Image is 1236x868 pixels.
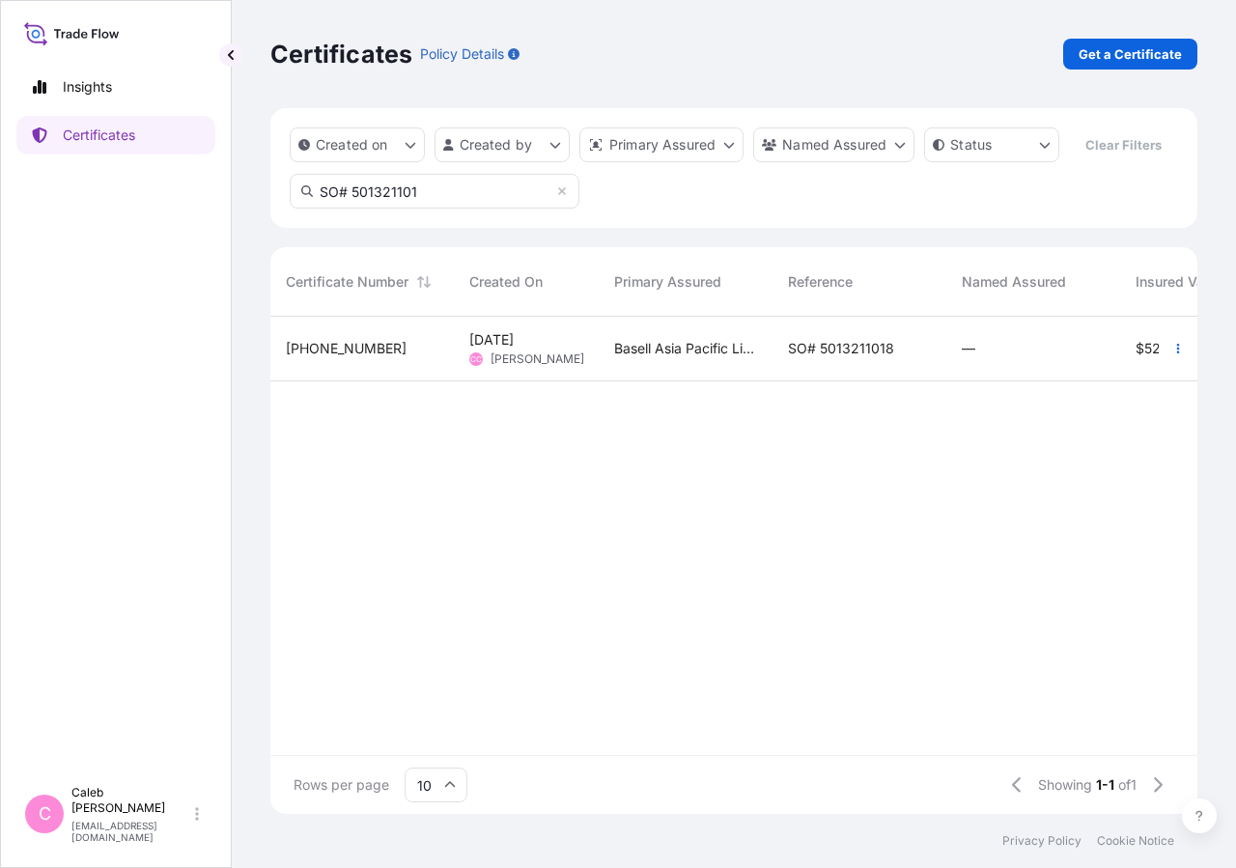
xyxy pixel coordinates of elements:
[460,135,533,154] p: Created by
[579,127,744,162] button: distributor Filter options
[470,350,482,369] span: CC
[294,775,389,795] span: Rows per page
[609,135,716,154] p: Primary Assured
[1136,342,1144,355] span: $
[1063,39,1197,70] a: Get a Certificate
[412,270,435,294] button: Sort
[469,330,514,350] span: [DATE]
[16,68,215,106] a: Insights
[435,127,570,162] button: createdBy Filter options
[316,135,388,154] p: Created on
[924,127,1059,162] button: certificateStatus Filter options
[1002,833,1081,849] a: Privacy Policy
[950,135,992,154] p: Status
[788,339,894,358] span: SO# 5013211018
[962,272,1066,292] span: Named Assured
[71,820,191,843] p: [EMAIL_ADDRESS][DOMAIN_NAME]
[270,39,412,70] p: Certificates
[491,351,584,367] span: [PERSON_NAME]
[1097,833,1174,849] a: Cookie Notice
[286,272,408,292] span: Certificate Number
[1096,775,1114,795] span: 1-1
[290,174,579,209] input: Search Certificate or Reference...
[614,339,757,358] span: Basell Asia Pacific Limited
[1079,44,1182,64] p: Get a Certificate
[1069,129,1177,160] button: Clear Filters
[290,127,425,162] button: createdOn Filter options
[614,272,721,292] span: Primary Assured
[1136,272,1223,292] span: Insured Value
[63,126,135,145] p: Certificates
[71,785,191,816] p: Caleb [PERSON_NAME]
[286,339,407,358] span: [PHONE_NUMBER]
[1038,775,1092,795] span: Showing
[39,804,51,824] span: C
[1118,775,1137,795] span: of 1
[782,135,886,154] p: Named Assured
[469,272,543,292] span: Created On
[1144,342,1161,355] span: 52
[420,44,504,64] p: Policy Details
[788,272,853,292] span: Reference
[962,339,975,358] span: —
[753,127,914,162] button: cargoOwner Filter options
[1085,135,1162,154] p: Clear Filters
[16,116,215,154] a: Certificates
[63,77,112,97] p: Insights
